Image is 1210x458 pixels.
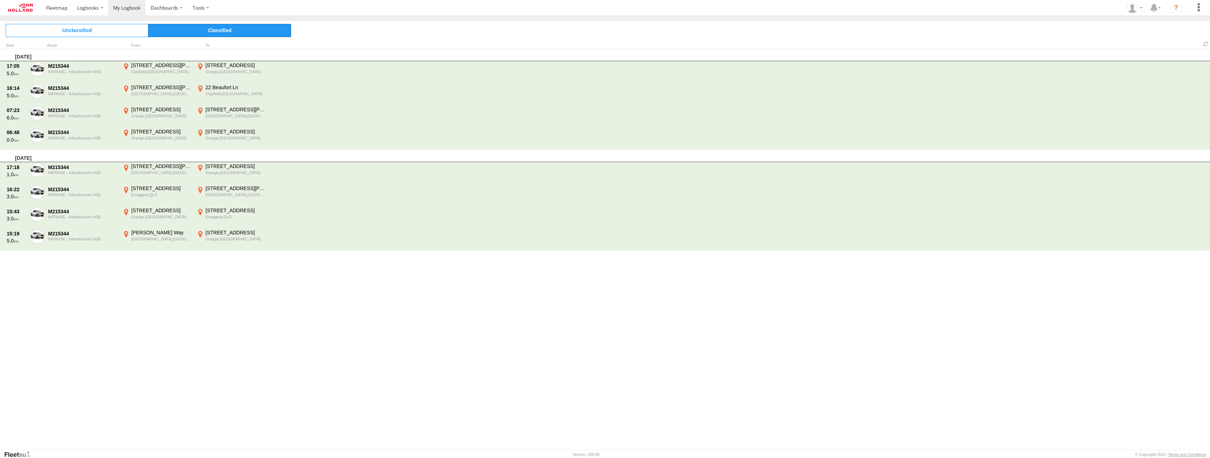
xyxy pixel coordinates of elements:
[7,63,26,69] div: 17:05
[6,44,27,47] div: Click to Sort
[8,4,33,12] img: jhg-logo.svg
[195,84,267,105] label: Click to View Event Location
[121,163,193,184] label: Click to View Event Location
[131,192,192,197] div: Enoggera,QLD
[7,129,26,136] div: 06:48
[48,164,117,171] div: M215344
[1170,2,1182,14] i: ?
[195,163,267,184] label: Click to View Event Location
[205,192,266,197] div: [GEOGRAPHIC_DATA],[GEOGRAPHIC_DATA]
[131,91,192,96] div: [GEOGRAPHIC_DATA],[GEOGRAPHIC_DATA]
[131,163,192,169] div: [STREET_ADDRESS][PERSON_NAME]
[1201,41,1210,47] span: Refresh
[7,186,26,193] div: 16:22
[1168,452,1206,457] a: Terms and Conditions
[205,207,266,214] div: [STREET_ADDRESS]
[121,185,193,206] label: Click to View Event Location
[47,44,118,47] div: Asset
[7,137,26,143] div: 0.0
[6,24,148,37] span: Click to view Unclassified Trips
[205,69,266,74] div: Grange,[GEOGRAPHIC_DATA]
[7,208,26,215] div: 15:43
[131,236,192,241] div: [GEOGRAPHIC_DATA],[GEOGRAPHIC_DATA]
[48,85,117,91] div: M215344
[205,163,266,169] div: [STREET_ADDRESS]
[205,236,266,241] div: Grange,[GEOGRAPHIC_DATA]
[7,114,26,121] div: 6.0
[573,452,600,457] div: Version: 306.00
[205,91,266,96] div: Clayfield,[GEOGRAPHIC_DATA]
[205,113,266,118] div: [GEOGRAPHIC_DATA],[GEOGRAPHIC_DATA]
[7,215,26,222] div: 3.0
[205,136,266,141] div: Grange,[GEOGRAPHIC_DATA]
[1135,452,1206,457] div: © Copyright 2025 -
[48,70,117,74] div: INFRHSE - Infrastructure HSE
[131,113,192,118] div: Grange,[GEOGRAPHIC_DATA]
[2,2,39,14] a: Return to Dashboard
[48,114,117,118] div: INFRHSE - Infrastructure HSE
[121,62,193,83] label: Click to View Event Location
[195,62,267,83] label: Click to View Event Location
[131,185,192,192] div: [STREET_ADDRESS]
[131,229,192,236] div: [PERSON_NAME] Way
[121,207,193,228] label: Click to View Event Location
[1124,2,1145,13] div: Richard Leeson
[121,106,193,127] label: Click to View Event Location
[48,129,117,136] div: M215344
[7,107,26,113] div: 07:23
[148,24,291,37] span: Click to view Classified Trips
[121,84,193,105] label: Click to View Event Location
[121,44,193,47] div: From
[121,229,193,250] label: Click to View Event Location
[48,208,117,215] div: M215344
[131,214,192,219] div: Grange,[GEOGRAPHIC_DATA]
[205,62,266,68] div: [STREET_ADDRESS]
[205,84,266,91] div: 22 Beaufort Ln
[7,238,26,244] div: 5.0
[195,44,267,47] div: To
[48,136,117,140] div: INFRHSE - Infrastructure HSE
[205,214,266,219] div: Enoggera,QLD
[131,136,192,141] div: Grange,[GEOGRAPHIC_DATA]
[48,92,117,96] div: INFRHSE - Infrastructure HSE
[205,128,266,135] div: [STREET_ADDRESS]
[48,63,117,69] div: M215344
[131,207,192,214] div: [STREET_ADDRESS]
[7,171,26,178] div: 1.0
[7,92,26,99] div: 5.0
[205,229,266,236] div: [STREET_ADDRESS]
[131,128,192,135] div: [STREET_ADDRESS]
[195,106,267,127] label: Click to View Event Location
[7,193,26,200] div: 3.0
[48,186,117,193] div: M215344
[195,229,267,250] label: Click to View Event Location
[195,185,267,206] label: Click to View Event Location
[48,107,117,113] div: M215344
[205,185,266,192] div: [STREET_ADDRESS][PERSON_NAME]
[195,207,267,228] label: Click to View Event Location
[131,69,192,74] div: Clayfield,[GEOGRAPHIC_DATA]
[131,84,192,91] div: [STREET_ADDRESS][PERSON_NAME]
[7,70,26,77] div: 5.0
[4,451,37,458] a: Visit our Website
[48,237,117,241] div: INFRHSE - Infrastructure HSE
[48,171,117,175] div: INFRHSE - Infrastructure HSE
[131,62,192,68] div: [STREET_ADDRESS][PERSON_NAME]
[195,128,267,149] label: Click to View Event Location
[7,230,26,237] div: 15:19
[7,164,26,171] div: 17:18
[7,85,26,91] div: 16:14
[48,215,117,219] div: INFRHSE - Infrastructure HSE
[131,170,192,175] div: [GEOGRAPHIC_DATA],[GEOGRAPHIC_DATA]
[205,170,266,175] div: Grange,[GEOGRAPHIC_DATA]
[131,106,192,113] div: [STREET_ADDRESS]
[48,193,117,197] div: INFRHSE - Infrastructure HSE
[205,106,266,113] div: [STREET_ADDRESS][PERSON_NAME]
[48,230,117,237] div: M215344
[121,128,193,149] label: Click to View Event Location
